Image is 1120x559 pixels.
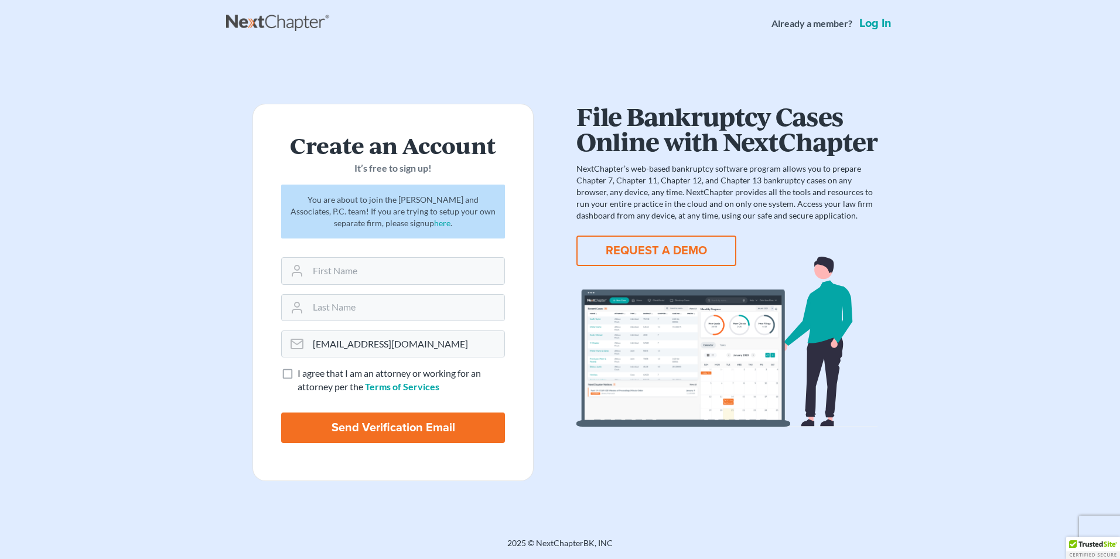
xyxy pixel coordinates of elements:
img: dashboard-867a026336fddd4d87f0941869007d5e2a59e2bc3a7d80a2916e9f42c0117099.svg [576,257,877,427]
input: First Name [308,258,504,284]
p: NextChapter’s web-based bankruptcy software program allows you to prepare Chapter 7, Chapter 11, ... [576,163,877,221]
input: Email Address [308,331,504,357]
h2: Create an Account [281,132,505,157]
input: Send Verification Email [281,413,505,443]
div: TrustedSite Certified [1066,537,1120,559]
a: Log in [857,18,894,29]
a: Terms of Services [365,381,439,392]
span: I agree that I am an attorney or working for an attorney per the [298,367,481,392]
button: REQUEST A DEMO [576,236,736,266]
h1: File Bankruptcy Cases Online with NextChapter [576,104,877,154]
a: here [434,218,450,228]
div: 2025 © NextChapterBK, INC [226,537,894,558]
div: You are about to join the [PERSON_NAME] and Associates, P.C. team! If you are trying to setup you... [281,185,505,238]
p: It’s free to sign up! [281,162,505,175]
input: Last Name [308,295,504,321]
strong: Already a member? [771,17,852,30]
